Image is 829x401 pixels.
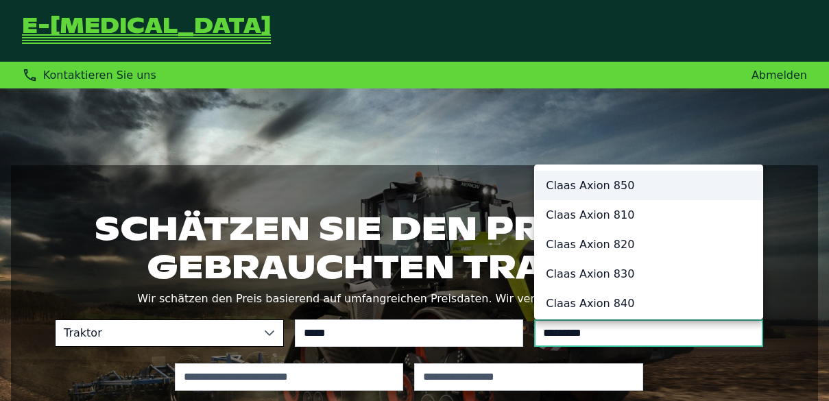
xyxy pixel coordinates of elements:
[43,69,156,82] span: Kontaktieren Sie uns
[22,67,156,83] div: Kontaktieren Sie uns
[535,200,762,230] li: Claas Axion 810
[56,320,256,346] span: Traktor
[22,16,271,45] a: Zurück zur Startseite
[535,318,762,348] li: Claas Axion 870
[55,209,774,286] h1: Schätzen Sie den Preis Ihres gebrauchten Traktors
[535,259,762,289] li: Claas Axion 830
[535,289,762,318] li: Claas Axion 840
[55,289,774,308] p: Wir schätzen den Preis basierend auf umfangreichen Preisdaten. Wir verkaufen und liefern ebenfalls.
[752,69,807,82] a: Abmelden
[535,230,762,259] li: Claas Axion 820
[535,171,762,200] li: Claas Axion 850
